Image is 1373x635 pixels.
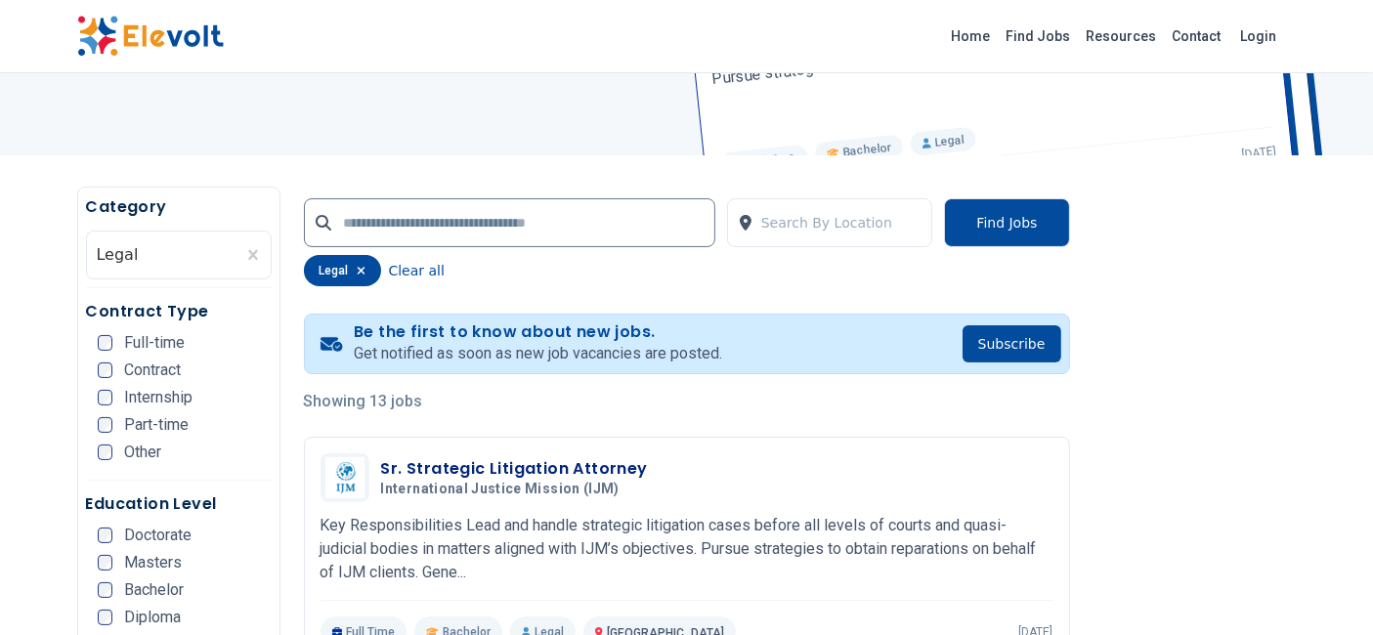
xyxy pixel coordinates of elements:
[77,16,224,57] img: Elevolt
[944,198,1069,247] button: Find Jobs
[321,514,1053,584] p: Key Responsibilities Lead and handle strategic litigation cases before all levels of courts and q...
[98,528,113,543] input: Doctorate
[98,362,113,378] input: Contract
[999,21,1079,52] a: Find Jobs
[98,555,113,571] input: Masters
[1079,21,1165,52] a: Resources
[86,300,272,323] h5: Contract Type
[1229,17,1289,56] a: Login
[325,457,365,498] img: International Justice Mission (IJM)
[98,444,113,460] input: Other
[98,335,113,351] input: Full-time
[354,342,722,365] p: Get notified as soon as new job vacancies are posted.
[944,21,999,52] a: Home
[98,417,113,433] input: Part-time
[354,322,722,342] h4: Be the first to know about new jobs.
[381,481,620,498] span: International Justice Mission (IJM)
[86,492,272,516] h5: Education Level
[124,555,182,571] span: Masters
[304,255,381,286] div: legal
[389,255,445,286] button: Clear all
[98,390,113,405] input: Internship
[124,335,185,351] span: Full-time
[124,610,181,625] span: Diploma
[304,390,1070,413] p: Showing 13 jobs
[86,195,272,219] h5: Category
[963,325,1061,362] button: Subscribe
[124,362,181,378] span: Contract
[124,582,184,598] span: Bachelor
[124,528,192,543] span: Doctorate
[381,457,648,481] h3: Sr. Strategic Litigation Attorney
[124,417,189,433] span: Part-time
[1165,21,1229,52] a: Contact
[124,444,161,460] span: Other
[98,582,113,598] input: Bachelor
[124,390,193,405] span: Internship
[98,610,113,625] input: Diploma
